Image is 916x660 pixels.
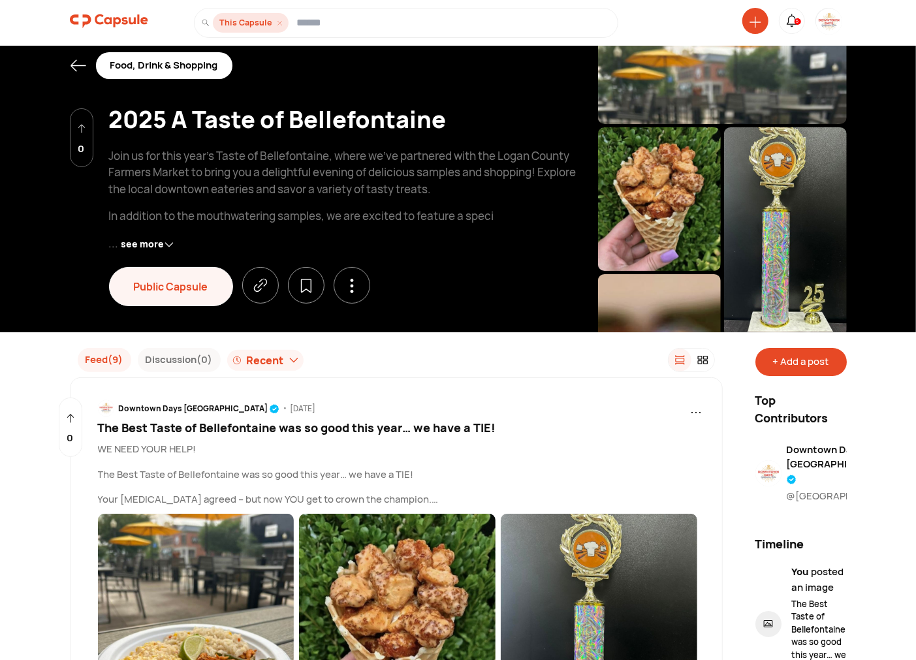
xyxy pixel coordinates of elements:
[792,565,810,578] span: You
[755,535,804,553] p: Timeline
[121,238,174,250] span: see more
[755,460,782,486] img: resizeImage
[70,8,148,34] img: logo
[109,102,582,137] div: 2025 A Taste of Bellefontaine
[138,348,221,372] button: Discussion(0)
[98,442,703,457] p: WE NEED YOUR HELP!
[98,420,496,435] span: The Best Taste of Bellefontaine was so good this year… we have a TIE!
[792,565,844,595] span: posted an image
[691,398,703,418] span: ...
[98,400,114,416] img: resizeImage
[67,431,74,446] p: 0
[598,39,847,124] img: resizeImage
[109,236,119,251] span: ...
[755,348,847,376] div: + Add a post
[787,489,898,504] div: @[GEOGRAPHIC_DATA]
[787,443,898,487] div: Downtown Days [GEOGRAPHIC_DATA]
[78,348,131,372] button: Feed(9)
[70,8,148,38] a: logo
[598,274,721,535] img: resizeImage
[109,267,233,306] div: Public Capsule
[98,467,703,482] p: The Best Taste of Bellefontaine was so good this year… we have a TIE!
[598,127,721,271] img: resizeImage
[724,127,847,336] img: resizeImage
[109,148,582,198] p: Join us for this year's Taste of Bellefontaine, where we've partnered with the Logan County Farme...
[98,492,703,507] p: Your [MEDICAL_DATA] agreed – but now YOU get to crown the champion.
[78,142,85,157] p: 0
[119,403,279,415] div: Downtown Days [GEOGRAPHIC_DATA]
[213,13,289,33] div: This Capsule
[795,18,801,25] div: 5
[291,403,316,415] div: [DATE]
[247,353,284,368] div: Recent
[816,8,842,35] img: resizeImage
[109,208,582,225] p: In addition to the mouthwatering samples, we are excited to feature a speci
[96,52,232,79] div: Food, Drink & Shopping
[755,392,847,427] p: Top Contributors
[787,475,797,484] img: tick
[270,404,279,414] img: tick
